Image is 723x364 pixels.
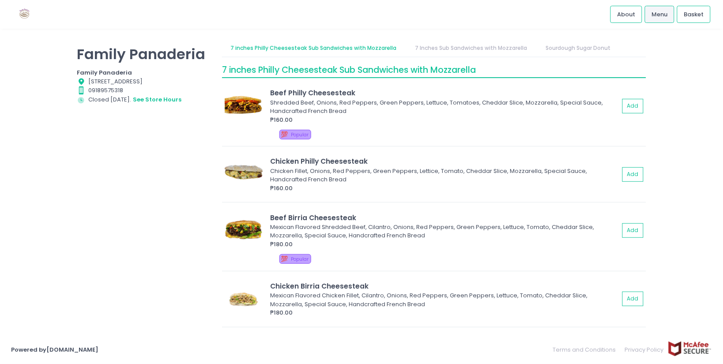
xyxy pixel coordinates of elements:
[77,95,211,105] div: Closed [DATE].
[77,45,211,63] p: Family Panaderia
[684,10,704,19] span: Basket
[610,6,642,23] a: About
[622,223,644,238] button: Add
[291,131,309,138] span: Popular
[225,286,264,312] img: Chicken Birria Cheesesteak
[77,68,132,77] b: Family Panaderia
[621,341,668,358] a: Privacy Policy
[645,6,674,23] a: Menu
[270,291,617,308] div: Mexican Flavored Chicken Fillet, Cilantro, Onions, Red Peppers, Green Peppers, Lettuce, Tomato, C...
[225,161,264,188] img: Chicken Philly Cheesesteak
[225,217,264,244] img: Beef Birria Cheesesteak
[407,40,536,56] a: 7 Inches Sub Sandwiches with Mozzarella
[132,95,182,105] button: see store hours
[222,64,476,76] span: 7 inches Philly Cheesesteak Sub Sandwiches with Mozzarella
[77,86,211,95] div: 09189575318
[270,156,619,166] div: Chicken Philly Cheesesteak
[270,308,619,317] div: ₱180.00
[622,167,644,182] button: Add
[77,77,211,86] div: [STREET_ADDRESS]
[537,40,619,56] a: Sourdough Sugar Donut
[668,341,712,356] img: mcafee-secure
[270,223,617,240] div: Mexican Flavored Shredded Beef, Cilantro, Onions, Red Peppers, Green Peppers, Lettuce, Tomato, Ch...
[270,116,619,124] div: ₱160.00
[11,345,98,354] a: Powered by[DOMAIN_NAME]
[270,167,617,184] div: Chicken Fillet, Onions, Red Peppers, Green Peppers, Lettice, Tomato, Cheddar Slice, Mozzarella, S...
[281,255,288,263] span: 💯
[270,98,617,116] div: Shredded Beef, Onions, Red Peppers, Green Peppers, Lettuce, Tomatoes, Cheddar Slice, Mozzarella, ...
[270,213,619,223] div: Beef Birria Cheesesteak
[222,40,405,56] a: 7 inches Philly Cheesesteak Sub Sandwiches with Mozzarella
[270,88,619,98] div: Beef Philly Cheesesteak
[270,281,619,291] div: Chicken Birria Cheesesteak
[11,7,38,22] img: logo
[270,184,619,193] div: ₱160.00
[281,130,288,139] span: 💯
[225,93,264,119] img: Beef Philly Cheesesteak
[617,10,635,19] span: About
[622,99,644,113] button: Add
[622,292,644,306] button: Add
[270,240,619,249] div: ₱180.00
[553,341,621,358] a: Terms and Conditions
[651,10,667,19] span: Menu
[291,256,309,263] span: Popular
